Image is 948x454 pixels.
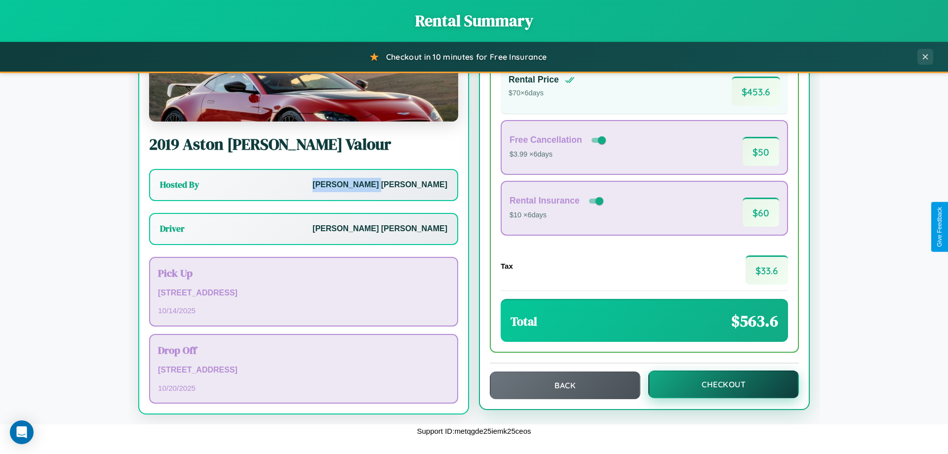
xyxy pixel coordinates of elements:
div: Give Feedback [936,207,943,247]
span: $ 33.6 [746,255,788,285]
p: [STREET_ADDRESS] [158,286,449,300]
p: [PERSON_NAME] [PERSON_NAME] [313,178,447,192]
p: $ 70 × 6 days [509,87,575,100]
p: $10 × 6 days [510,209,605,222]
h3: Driver [160,223,185,235]
h4: Tax [501,262,513,270]
h3: Pick Up [158,266,449,280]
h1: Rental Summary [10,10,938,32]
p: [STREET_ADDRESS] [158,363,449,377]
span: $ 453.6 [732,77,780,106]
p: [PERSON_NAME] [PERSON_NAME] [313,222,447,236]
p: 10 / 20 / 2025 [158,381,449,395]
p: Support ID: metqgde25iemk25ceos [417,424,531,438]
h3: Drop Off [158,343,449,357]
span: $ 60 [743,198,779,227]
h4: Rental Insurance [510,196,580,206]
h4: Rental Price [509,75,559,85]
span: $ 50 [743,137,779,166]
h3: Hosted By [160,179,199,191]
div: Open Intercom Messenger [10,420,34,444]
h3: Total [511,313,537,330]
span: Checkout in 10 minutes for Free Insurance [386,52,547,62]
span: $ 563.6 [731,310,778,332]
button: Checkout [648,371,799,398]
h2: 2019 Aston [PERSON_NAME] Valour [149,133,458,155]
p: 10 / 14 / 2025 [158,304,449,317]
p: $3.99 × 6 days [510,148,608,161]
button: Back [490,371,640,399]
h4: Free Cancellation [510,135,582,145]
